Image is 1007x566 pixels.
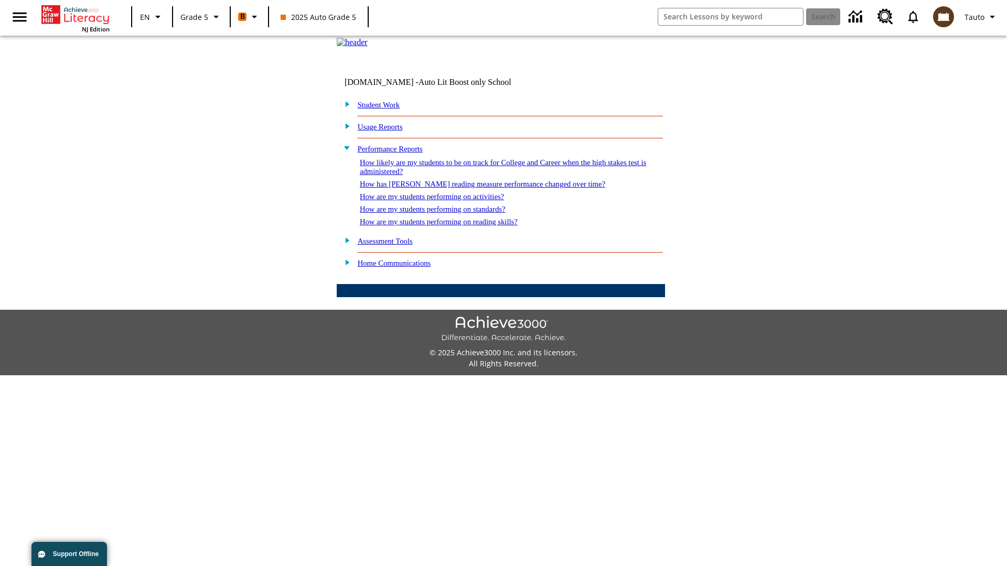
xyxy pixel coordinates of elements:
a: How are my students performing on standards? [360,205,506,213]
a: Data Center [842,3,871,31]
td: [DOMAIN_NAME] - [345,78,538,87]
a: How are my students performing on reading skills? [360,217,518,226]
button: Boost Class color is orange. Change class color [234,7,265,26]
button: Language: EN, Select a language [135,7,169,26]
span: B [240,10,245,23]
a: How are my students performing on activities? [360,192,504,201]
img: avatar image [933,6,954,27]
button: Support Offline [31,542,107,566]
img: plus.gif [339,235,350,245]
img: plus.gif [339,257,350,267]
div: Home [41,3,110,33]
button: Grade: Grade 5, Select a grade [176,7,227,26]
a: Performance Reports [358,145,423,153]
a: Notifications [899,3,927,30]
button: Profile/Settings [960,7,1003,26]
span: 2025 Auto Grade 5 [281,12,356,23]
a: Assessment Tools [358,237,413,245]
img: minus.gif [339,143,350,153]
a: Resource Center, Will open in new tab [871,3,899,31]
span: Tauto [965,12,984,23]
a: How likely are my students to be on track for College and Career when the high stakes test is adm... [360,158,646,176]
input: search field [658,8,803,25]
a: How has [PERSON_NAME] reading measure performance changed over time? [360,180,605,188]
a: Usage Reports [358,123,403,131]
span: Grade 5 [180,12,208,23]
img: Achieve3000 Differentiate Accelerate Achieve [441,316,566,343]
button: Open side menu [4,2,35,32]
img: plus.gif [339,99,350,108]
a: Student Work [358,101,400,109]
span: Support Offline [53,550,99,558]
nobr: Auto Lit Boost only School [419,78,511,86]
img: header [337,38,368,47]
span: NJ Edition [82,25,110,33]
span: EN [140,12,150,23]
a: Home Communications [358,259,431,267]
img: plus.gif [339,121,350,130]
button: Select a new avatar [927,3,960,30]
